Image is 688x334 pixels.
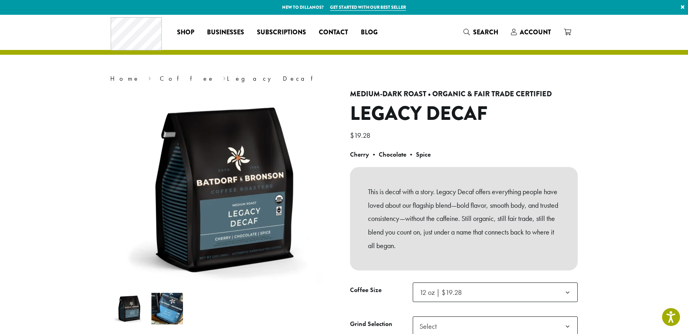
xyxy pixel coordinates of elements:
[368,185,560,252] p: This is decaf with a story. Legacy Decaf offers everything people have loved about our flagship b...
[207,28,244,38] span: Businesses
[330,4,406,11] a: Get started with our best seller
[416,318,445,334] span: Select
[350,318,413,330] label: Grind Selection
[350,102,578,125] h1: Legacy Decaf
[350,284,413,296] label: Coffee Size
[413,282,578,302] span: 12 oz | $19.28
[113,293,145,324] img: Legacy Decaf
[473,28,498,37] span: Search
[520,28,551,37] span: Account
[110,74,578,83] nav: Breadcrumb
[171,26,201,39] a: Shop
[148,71,151,83] span: ›
[457,26,505,39] a: Search
[177,28,194,38] span: Shop
[420,288,462,297] span: 12 oz | $19.28
[151,293,183,324] img: Legacy Decaf - Image 2
[350,131,372,140] bdi: 19.28
[160,74,215,83] a: Coffee
[319,28,348,38] span: Contact
[350,150,431,159] b: Cherry • Chocolate • Spice
[361,28,378,38] span: Blog
[223,71,226,83] span: ›
[350,90,578,99] h4: Medium-Dark Roast • Organic & Fair Trade Certified
[257,28,306,38] span: Subscriptions
[110,74,140,83] a: Home
[416,284,470,300] span: 12 oz | $19.28
[350,131,354,140] span: $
